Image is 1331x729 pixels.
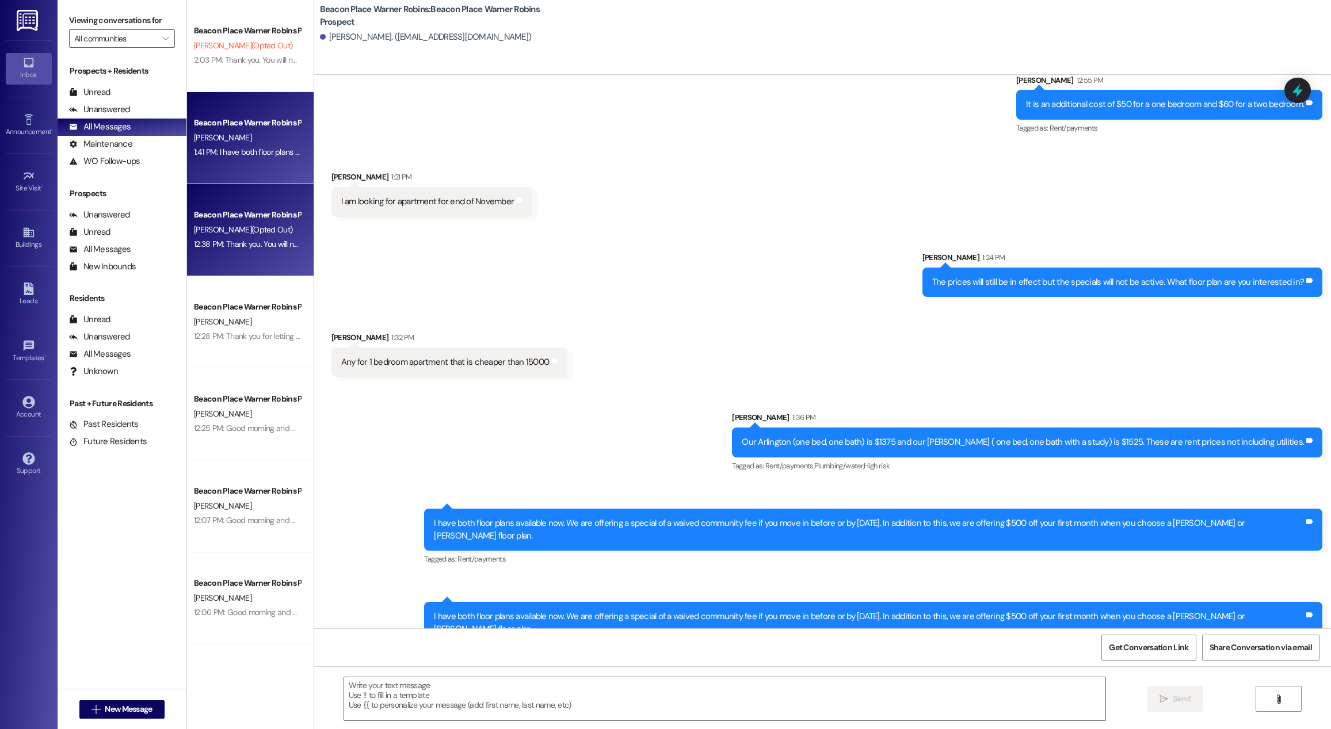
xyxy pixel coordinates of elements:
div: The prices will still be in effect but the specials will not be active. What floor plan are you i... [932,276,1305,288]
span: [PERSON_NAME] [194,501,251,511]
div: 1:41 PM: I have both floor plans available now. We are offering a special of a waived community f... [194,147,1063,157]
div: 1:21 PM [388,171,411,183]
div: Maintenance [69,138,132,150]
div: [PERSON_NAME] [1016,74,1322,90]
a: Support [6,449,52,480]
span: • [41,182,43,190]
div: I am looking for apartment for end of November [341,196,514,208]
button: Get Conversation Link [1101,635,1196,661]
div: Tagged as: [424,551,1322,567]
span: [PERSON_NAME] [194,132,251,143]
div: Prospects [58,188,186,200]
span: Plumbing/water , [814,461,864,471]
span: New Message [105,703,152,715]
span: [PERSON_NAME] (Opted Out) [194,224,292,235]
div: Unread [69,226,110,238]
div: I have both floor plans available now. We are offering a special of a waived community fee if you... [434,517,1304,542]
div: All Messages [69,121,131,133]
div: Future Residents [69,436,147,448]
span: Rent/payments , [765,461,814,471]
div: Unanswered [69,331,130,343]
div: All Messages [69,348,131,360]
a: Inbox [6,53,52,84]
div: Beacon Place Warner Robins Prospect [194,393,300,405]
div: [PERSON_NAME] [732,411,1322,428]
div: 1:24 PM [979,251,1005,264]
div: Tagged as: [732,457,1322,474]
span: [PERSON_NAME] [194,316,251,327]
div: 1:36 PM [790,411,815,423]
div: Beacon Place Warner Robins Prospect [194,301,300,313]
i:  [1274,694,1283,704]
div: 12:38 PM: Thank you. You will no longer receive texts from this thread. Please reply with 'UNSTOP... [194,239,741,249]
div: [PERSON_NAME] [331,171,533,187]
button: Send [1147,686,1203,712]
div: Unread [69,86,110,98]
input: All communities [74,29,157,48]
div: Unanswered [69,209,130,221]
div: It is an additional cost of $50 for a one bedroom and $60 for a two bedroom. [1026,98,1304,110]
span: Rent/payments [1050,123,1098,133]
div: Past Residents [69,418,139,430]
div: Beacon Place Warner Robins Prospect [194,485,300,497]
i:  [1160,694,1168,704]
span: Send [1173,693,1191,705]
button: New Message [79,700,165,719]
div: New Inbounds [69,261,136,273]
div: Tagged as: [1016,120,1322,136]
div: 12:28 PM: Thank you for letting me know. [194,331,327,341]
div: [PERSON_NAME]. ([EMAIL_ADDRESS][DOMAIN_NAME]) [320,31,532,43]
i:  [162,34,169,43]
span: [PERSON_NAME] [194,409,251,419]
i:  [91,705,100,714]
div: Our Arlington (one bed, one bath) is $1375 and our [PERSON_NAME] ( one bed, one bath with a study... [742,436,1304,448]
button: Share Conversation via email [1202,635,1319,661]
div: 1:32 PM [388,331,414,343]
div: Unanswered [69,104,130,116]
div: Beacon Place Warner Robins Prospect [194,117,300,129]
b: Beacon Place Warner Robins: Beacon Place Warner Robins Prospect [320,3,550,28]
a: Site Visit • [6,166,52,197]
span: Rent/payments [457,554,506,564]
div: Beacon Place Warner Robins Prospect [194,25,300,37]
div: Prospects + Residents [58,65,186,77]
span: • [44,352,46,360]
label: Viewing conversations for [69,12,175,29]
div: Unknown [69,365,118,377]
a: Leads [6,279,52,310]
div: Residents [58,292,186,304]
span: Share Conversation via email [1210,642,1312,654]
div: Beacon Place Warner Robins Prospect [194,577,300,589]
div: Past + Future Residents [58,398,186,410]
div: WO Follow-ups [69,155,140,167]
div: 2:03 PM: Thank you. You will no longer receive texts from this thread. Please reply with 'UNSTOP'... [194,55,739,65]
span: • [51,126,53,134]
div: Unread [69,314,110,326]
div: All Messages [69,243,131,255]
div: I have both floor plans available now. We are offering a special of a waived community fee if you... [434,610,1304,635]
a: Buildings [6,223,52,254]
span: [PERSON_NAME] (Opted Out) [194,40,292,51]
a: Templates • [6,336,52,367]
div: Any for 1 bedroom apartment that is cheaper than 15000 [341,356,550,368]
img: ResiDesk Logo [17,10,40,31]
div: [PERSON_NAME] [922,251,1323,268]
div: Beacon Place Warner Robins Prospect [194,209,300,221]
a: Account [6,392,52,423]
div: 12:55 PM [1074,74,1104,86]
span: [PERSON_NAME] [194,593,251,603]
span: High risk [864,461,890,471]
span: Get Conversation Link [1109,642,1188,654]
div: [PERSON_NAME] [331,331,568,348]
